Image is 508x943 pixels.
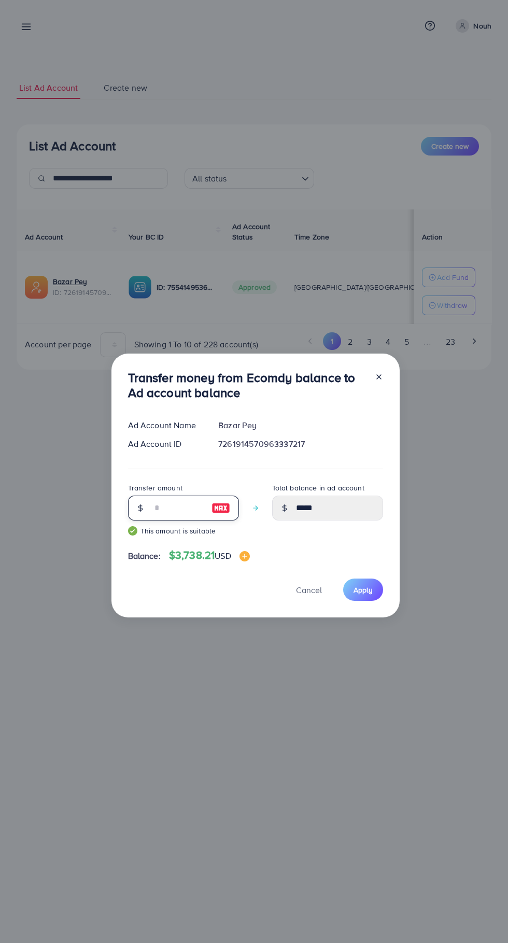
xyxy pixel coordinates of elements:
div: 7261914570963337217 [210,438,391,450]
h4: $3,738.21 [169,549,250,562]
label: Transfer amount [128,483,182,493]
button: Cancel [283,579,335,601]
span: USD [215,550,231,561]
div: Ad Account ID [120,438,210,450]
span: Cancel [296,584,322,596]
span: Balance: [128,550,161,562]
span: Apply [354,585,373,595]
img: image [211,502,230,514]
iframe: Chat [464,896,500,935]
label: Total balance in ad account [272,483,364,493]
div: Ad Account Name [120,419,210,431]
h3: Transfer money from Ecomdy balance to Ad account balance [128,370,366,400]
img: image [239,551,250,561]
button: Apply [343,579,383,601]
small: This amount is suitable [128,526,239,536]
div: Bazar Pey [210,419,391,431]
img: guide [128,526,137,536]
